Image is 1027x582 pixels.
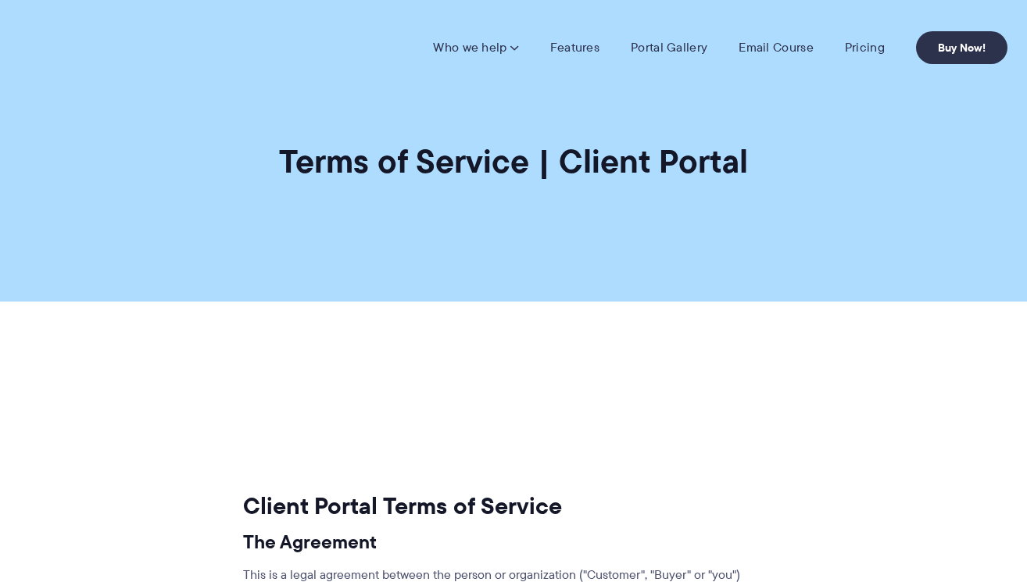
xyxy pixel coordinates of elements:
a: Features [550,40,599,55]
a: Pricing [845,40,885,55]
a: Buy Now! [916,31,1007,64]
a: Who we help [433,40,518,55]
h3: The Agreement [243,530,775,554]
a: Portal Gallery [631,40,707,55]
a: Email Course [739,40,814,55]
h2: Client Portal Terms of Service [243,491,775,521]
h1: Terms of Service | Client Portal [279,141,748,182]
